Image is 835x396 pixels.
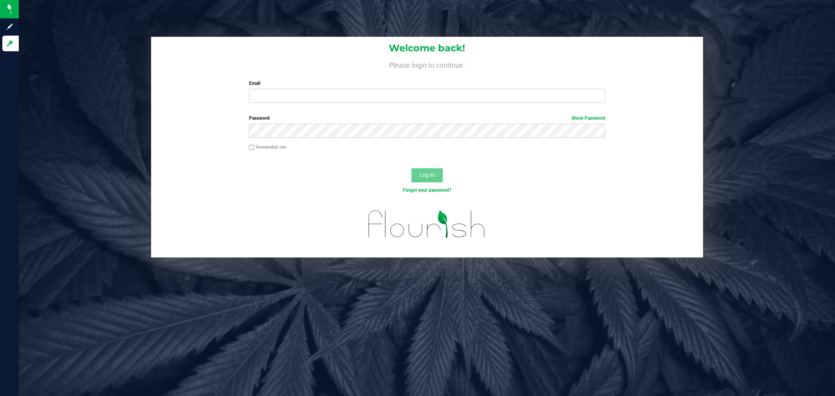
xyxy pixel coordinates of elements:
label: Email [249,80,605,87]
a: Forgot your password? [403,187,451,193]
inline-svg: Sign up [6,23,14,31]
input: Remember me [249,145,254,150]
label: Remember me [249,144,286,151]
img: flourish_logo.svg [358,202,496,246]
span: Password [249,115,270,121]
span: Log In [419,172,435,178]
inline-svg: Log in [6,40,14,47]
a: Show Password [572,115,605,121]
h4: Please login to continue. [151,59,703,69]
button: Log In [411,168,443,182]
h1: Welcome back! [151,43,703,53]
